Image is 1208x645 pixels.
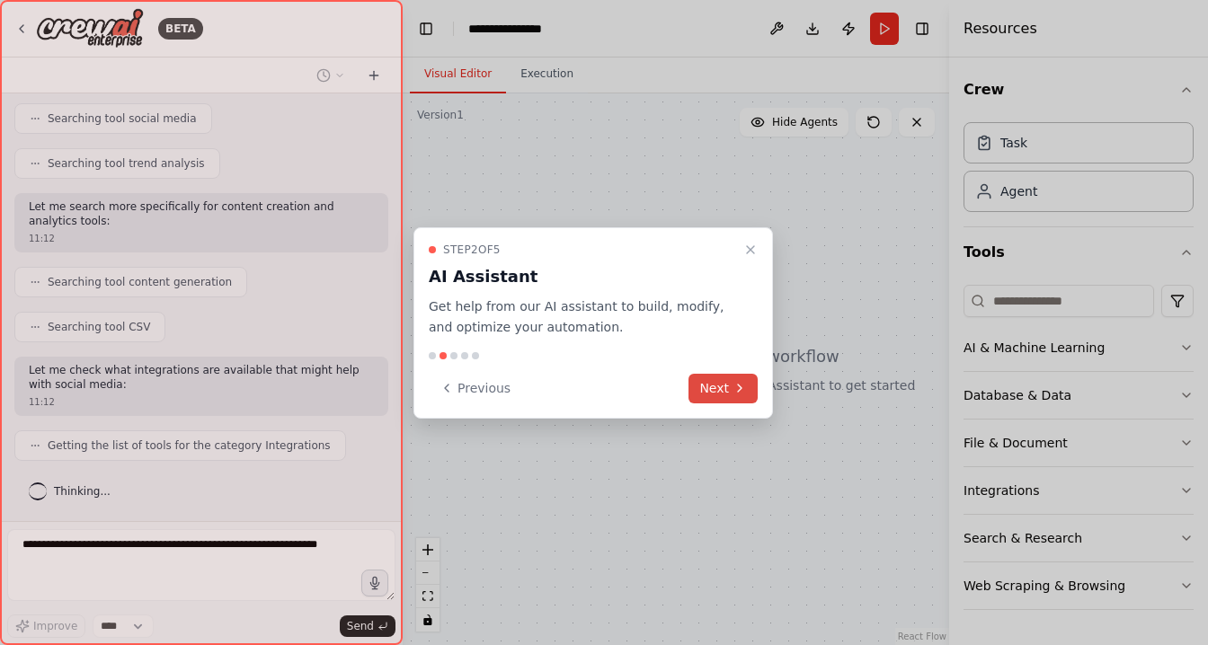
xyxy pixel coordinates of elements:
button: Next [688,374,758,403]
button: Previous [429,374,521,403]
button: Hide left sidebar [413,16,439,41]
h3: AI Assistant [429,264,736,289]
p: Get help from our AI assistant to build, modify, and optimize your automation. [429,296,736,338]
span: Step 2 of 5 [443,243,501,257]
button: Close walkthrough [740,239,761,261]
